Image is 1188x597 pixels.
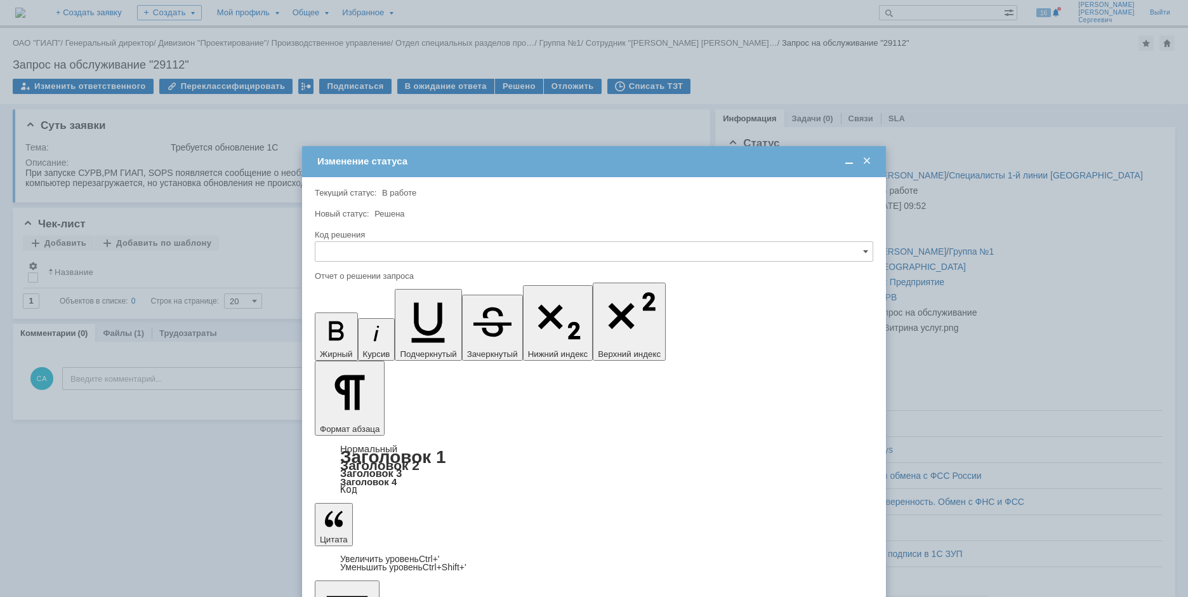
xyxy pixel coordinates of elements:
button: Зачеркнутый [462,295,523,361]
span: Формат абзаца [320,424,379,434]
a: Код [340,484,357,495]
button: Жирный [315,312,358,361]
span: Закрыть [861,156,873,167]
button: Цитата [315,503,353,546]
span: Жирный [320,349,353,359]
span: Курсив [363,349,390,359]
label: Текущий статус: [315,188,376,198]
a: Decrease [340,562,466,572]
button: Курсив [358,318,395,361]
a: Заголовок 1 [340,447,446,467]
div: Изменение статуса [317,156,873,167]
label: Новый статус: [315,209,369,218]
span: Ctrl+' [419,554,440,564]
span: Нижний индекс [528,349,588,359]
button: Нижний индекс [523,285,593,361]
div: Отчет о решении запроса [315,272,871,280]
span: Цитата [320,535,348,544]
span: Решена [374,209,404,218]
a: Заголовок 2 [340,458,419,473]
span: В работе [382,188,416,198]
button: Формат абзаца [315,361,385,436]
span: Подчеркнутый [400,349,456,359]
div: Цитата [315,555,873,572]
div: Формат абзаца [315,445,873,494]
a: Нормальный [340,443,397,454]
button: Верхний индекс [593,283,666,361]
a: Заголовок 4 [340,476,397,487]
span: Ctrl+Shift+' [423,562,466,572]
div: Код решения [315,231,871,239]
button: Подчеркнутый [395,289,461,361]
a: Increase [340,554,440,564]
span: Свернуть (Ctrl + M) [843,156,855,167]
span: Верхний индекс [598,349,661,359]
span: Зачеркнутый [467,349,518,359]
a: Заголовок 3 [340,467,402,479]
